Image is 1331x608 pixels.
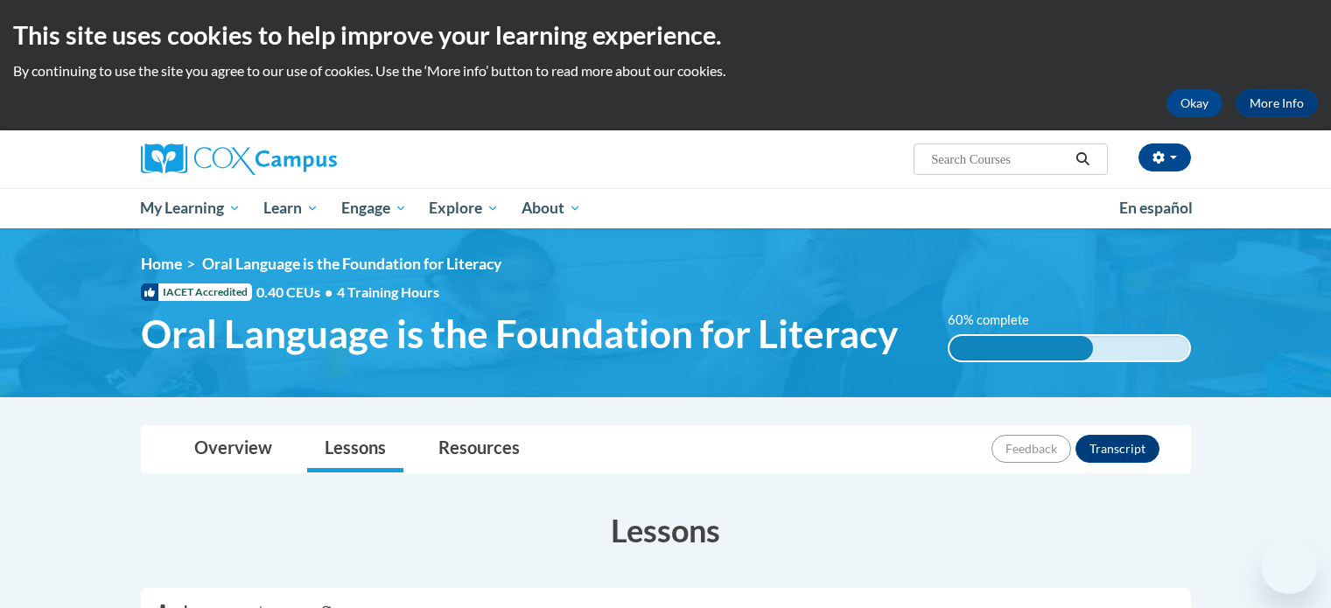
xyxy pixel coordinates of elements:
[417,188,510,228] a: Explore
[13,61,1318,80] p: By continuing to use the site you agree to our use of cookies. Use the ‘More info’ button to read...
[13,17,1318,52] h2: This site uses cookies to help improve your learning experience.
[307,426,403,472] a: Lessons
[115,188,1217,228] div: Main menu
[1108,190,1204,227] a: En español
[177,426,290,472] a: Overview
[1075,435,1159,463] button: Transcript
[929,149,1069,170] input: Search Courses
[256,283,337,302] span: 0.40 CEUs
[325,283,333,300] span: •
[141,143,337,175] img: Cox Campus
[337,283,439,300] span: 4 Training Hours
[140,198,241,219] span: My Learning
[141,508,1191,552] h3: Lessons
[141,255,182,273] a: Home
[1236,89,1318,117] a: More Info
[341,198,407,219] span: Engage
[1119,199,1193,217] span: En español
[510,188,592,228] a: About
[429,198,499,219] span: Explore
[141,283,252,301] span: IACET Accredited
[1166,89,1222,117] button: Okay
[421,426,537,472] a: Resources
[202,255,501,273] span: Oral Language is the Foundation for Literacy
[141,143,473,175] a: Cox Campus
[949,336,1093,360] div: 60% complete
[130,188,253,228] a: My Learning
[1261,538,1317,594] iframe: Button to launch messaging window
[522,198,581,219] span: About
[1138,143,1191,171] button: Account Settings
[252,188,330,228] a: Learn
[1069,149,1096,170] button: Search
[948,311,1048,330] label: 60% complete
[141,311,898,357] span: Oral Language is the Foundation for Literacy
[263,198,319,219] span: Learn
[330,188,418,228] a: Engage
[991,435,1071,463] button: Feedback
